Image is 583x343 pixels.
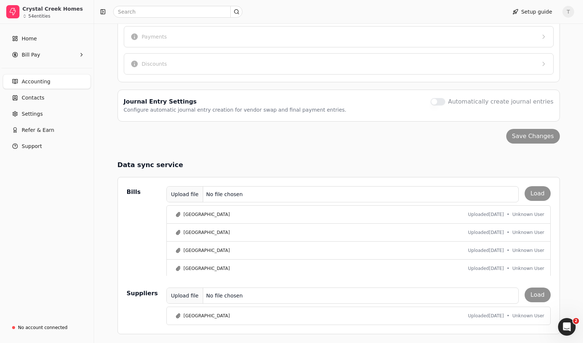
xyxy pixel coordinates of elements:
span: Contacts [22,94,44,102]
a: Home [3,31,91,46]
button: Setup guide [507,6,558,18]
span: Refer & Earn [22,126,54,134]
button: Payments [124,26,554,47]
div: No file chosen [203,289,245,303]
span: Uploaded [DATE] [468,247,504,254]
input: Search [113,6,242,18]
div: Payments [142,33,167,41]
div: Crystal Creek Homes [22,5,87,12]
button: Refer & Earn [3,123,91,137]
span: Uploaded [DATE] [468,313,504,319]
span: Home [22,35,37,43]
span: Uploaded [DATE] [468,265,504,272]
span: Unknown User [512,265,544,272]
button: Automatically create journal entries [431,98,445,105]
label: Automatically create journal entries [448,97,554,106]
span: • [507,229,510,236]
span: Unknown User [512,229,544,236]
button: Upload fileNo file chosen [166,288,519,304]
span: • [507,211,510,218]
span: Settings [22,110,43,118]
button: T [562,6,574,18]
button: [GEOGRAPHIC_DATA] [173,210,233,219]
div: Discounts [142,60,167,68]
a: Accounting [3,74,91,89]
div: No file chosen [203,188,245,201]
div: Upload file [167,186,204,203]
h2: Data sync service [118,160,560,170]
a: Contacts [3,90,91,105]
span: Uploaded [DATE] [468,229,504,236]
span: Unknown User [512,313,544,319]
iframe: Intercom live chat [558,318,576,336]
div: Upload file [167,288,204,304]
span: Accounting [22,78,50,86]
span: Bill Pay [22,51,40,59]
span: Unknown User [512,211,544,218]
button: Discounts [124,53,554,75]
span: Support [22,142,42,150]
span: Uploaded [DATE] [468,211,504,218]
a: Settings [3,106,91,121]
div: Bills [127,186,162,198]
span: 2 [573,318,579,324]
button: Upload fileNo file chosen [166,186,519,202]
div: 54 entities [28,14,50,18]
div: Configure automatic journal entry creation for vendor swap and final payment entries. [124,106,346,114]
button: [GEOGRAPHIC_DATA] [173,228,233,237]
button: [GEOGRAPHIC_DATA] [173,264,233,273]
span: Unknown User [512,247,544,254]
button: Support [3,139,91,154]
span: • [507,265,510,272]
button: Bill Pay [3,47,91,62]
div: Journal Entry Settings [124,97,346,106]
button: [GEOGRAPHIC_DATA] [173,246,233,255]
button: [GEOGRAPHIC_DATA] [173,311,233,320]
div: Suppliers [127,288,162,299]
span: • [507,247,510,254]
div: No account connected [18,324,68,331]
a: No account connected [3,321,91,334]
span: • [507,313,510,319]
